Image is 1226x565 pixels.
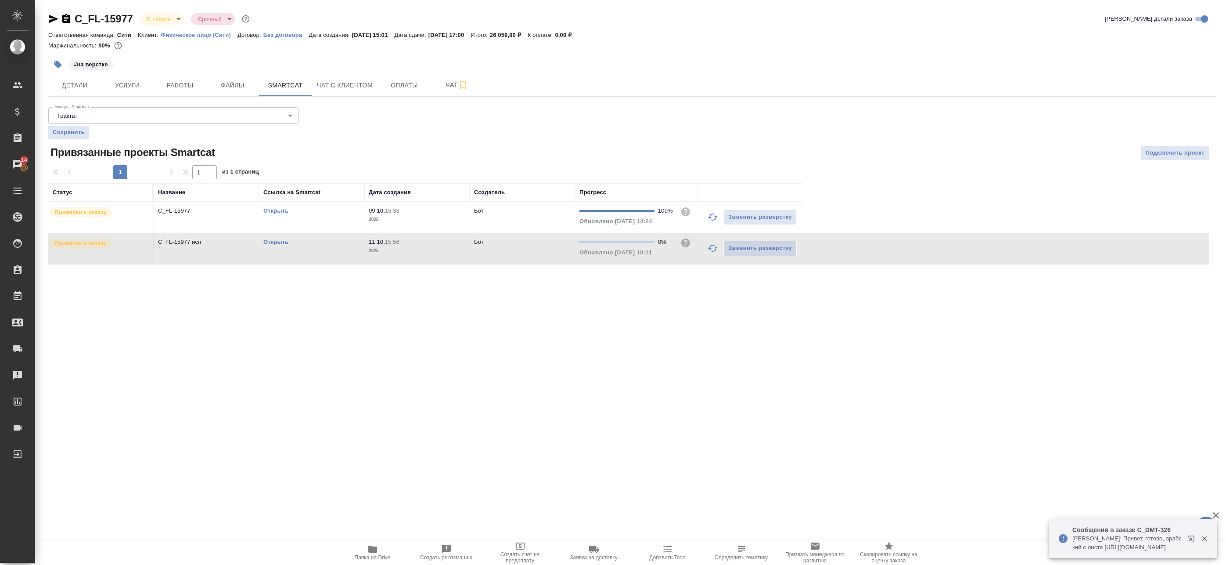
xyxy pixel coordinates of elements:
[369,239,385,245] p: 11.10,
[53,188,72,197] div: Статус
[61,14,72,24] button: Скопировать ссылку
[222,167,259,179] span: из 1 страниц
[144,15,173,23] button: В работе
[1072,525,1182,534] p: Сообщения в заказе C_DMT-326
[723,210,797,225] button: Заменить разверстку
[158,238,255,246] p: C_FL-15977 исп
[436,80,478,91] span: Чат
[263,31,309,38] a: Без договора
[54,208,107,217] p: Привязан к заказу
[263,207,288,214] a: Открыть
[383,80,425,91] span: Оплаты
[140,13,184,25] div: В работе
[420,554,472,561] span: Создать рекламацию
[428,32,471,38] p: [DATE] 17:00
[489,551,552,564] span: Создать счет на предоплату
[16,156,32,164] span: 14
[857,551,920,564] span: Скопировать ссылку на оценку заказа
[54,80,96,91] span: Детали
[263,32,309,38] p: Без договора
[1145,148,1204,158] span: Подключить проект
[112,40,124,51] button: 2222.79 RUB;
[117,32,138,38] p: Сити
[385,239,399,245] p: 15:56
[579,249,652,256] span: Обновлено [DATE] 10:11
[74,60,108,69] p: #на верстке
[1140,145,1209,161] button: Подключить проект
[158,188,185,197] div: Название
[191,13,235,25] div: В работе
[579,188,606,197] div: Прогресс
[784,551,847,564] span: Призвать менеджера по развитию
[138,32,161,38] p: Клиент:
[458,80,468,91] svg: Подписаться
[264,80,306,91] span: Smartcat
[212,80,254,91] span: Файлы
[336,540,410,565] button: Папка на Drive
[1183,530,1204,551] button: Открыть в новой вкладке
[161,32,237,38] p: Физическое лицо (Сити)
[471,32,489,38] p: Итого:
[369,246,465,255] p: 2025
[237,32,263,38] p: Договор:
[702,238,723,259] button: Обновить прогресс
[159,80,201,91] span: Работы
[98,42,112,49] p: 90%
[1195,517,1217,539] button: 🙏
[649,554,685,561] span: Добавить Todo
[48,126,89,139] button: Сохранить
[631,540,705,565] button: Добавить Todo
[158,206,255,215] p: C_FL-15977
[570,554,617,561] span: Заявка на доставку
[723,241,797,256] button: Заменить разверстку
[48,32,117,38] p: Ответственная команда:
[410,540,483,565] button: Создать рекламацию
[557,540,631,565] button: Заявка на доставку
[195,15,224,23] button: Срочный
[54,239,107,248] p: Привязан к заказу
[2,153,33,175] a: 14
[579,218,652,225] span: Обновлено [DATE] 14:24
[705,540,778,565] button: Определить тематику
[48,42,98,49] p: Маржинальность:
[75,13,133,25] a: C_FL-15977
[483,540,557,565] button: Создать счет на предоплату
[161,31,237,38] a: Физическое лицо (Сити)
[48,55,68,74] button: Добавить тэг
[528,32,555,38] p: К оплате:
[385,207,399,214] p: 15:38
[106,80,148,91] span: Услуги
[309,32,352,38] p: Дата создания:
[474,188,505,197] div: Создатель
[48,14,59,24] button: Скопировать ссылку для ЯМессенджера
[54,112,80,120] button: Трактат
[369,207,385,214] p: 09.10,
[715,554,768,561] span: Определить тематику
[394,32,428,38] p: Дата сдачи:
[317,80,373,91] span: Чат с клиентом
[53,128,85,137] span: Сохранить
[240,13,252,25] button: Доп статусы указывают на важность/срочность заказа
[490,32,528,38] p: 26 059,80 ₽
[474,239,484,245] p: Бот
[555,32,579,38] p: 0,00 ₽
[68,60,114,68] span: на верстке
[1105,14,1192,23] span: [PERSON_NAME] детали заказа
[658,206,673,215] div: 100%
[369,188,411,197] div: Дата создания
[852,540,926,565] button: Скопировать ссылку на оценку заказа
[1195,535,1213,543] button: Закрыть
[778,540,852,565] button: Призвать менеджера по развитию
[48,145,215,159] span: Привязанные проекты Smartcat
[728,212,792,222] span: Заменить разверстку
[658,238,673,246] div: 0%
[474,207,484,214] p: Бот
[48,107,298,124] div: Трактат
[702,206,723,228] button: Обновить прогресс
[352,32,395,38] p: [DATE] 15:01
[369,215,465,224] p: 2025
[1072,534,1182,552] p: [PERSON_NAME]: Привет, готово, арабский с листа [URL][DOMAIN_NAME]
[728,243,792,254] span: Заменить разверстку
[263,188,320,197] div: Ссылка на Smartcat
[263,239,288,245] a: Открыть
